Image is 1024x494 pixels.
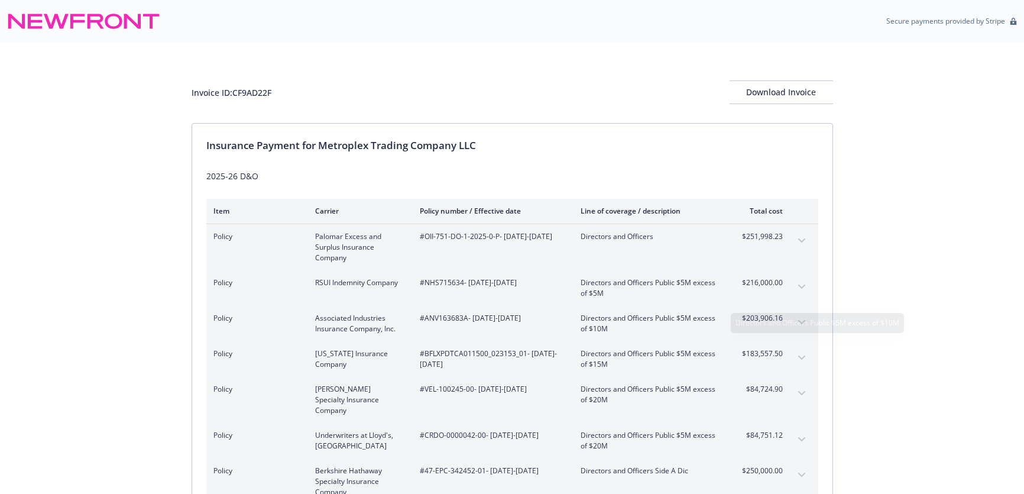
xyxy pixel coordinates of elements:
[792,231,811,250] button: expand content
[315,313,401,334] span: Associated Industries Insurance Company, Inc.
[315,430,401,451] span: Underwriters at Lloyd's, [GEOGRAPHIC_DATA]
[206,377,818,423] div: Policy[PERSON_NAME] Specialty Insurance Company#VEL-100245-00- [DATE]-[DATE]Directors and Officer...
[792,430,811,449] button: expand content
[315,231,401,263] span: Palomar Excess and Surplus Insurance Company
[213,313,296,324] span: Policy
[420,277,562,288] span: #NHS715634 - [DATE]-[DATE]
[792,277,811,296] button: expand content
[206,270,818,306] div: PolicyRSUI Indemnity Company#NHS715634- [DATE]-[DATE]Directors and Officers Public $5M excess of ...
[420,466,562,476] span: #47-EPC-342452-01 - [DATE]-[DATE]
[315,277,401,288] span: RSUI Indemnity Company
[420,231,562,242] span: #OII-751-DO-1-2025-0-P - [DATE]-[DATE]
[213,231,296,242] span: Policy
[581,231,720,242] span: Directors and Officers
[738,384,783,395] span: $84,724.90
[738,206,783,216] div: Total cost
[581,466,720,476] span: Directors and Officers Side A Dic
[581,313,720,334] span: Directors and Officers Public $5M excess of $10M
[213,430,296,441] span: Policy
[213,206,296,216] div: Item
[315,206,401,216] div: Carrier
[213,348,296,359] span: Policy
[192,86,271,99] div: Invoice ID: CF9AD22F
[792,466,811,485] button: expand content
[213,277,296,288] span: Policy
[206,423,818,459] div: PolicyUnderwriters at Lloyd's, [GEOGRAPHIC_DATA]#CRDO-0000042-00- [DATE]-[DATE]Directors and Offi...
[581,348,720,370] span: Directors and Officers Public $5M excess of $15M
[315,348,401,370] span: [US_STATE] Insurance Company
[420,348,562,370] span: #BFLXPDTCA011500_023153_01 - [DATE]-[DATE]
[581,277,720,299] span: Directors and Officers Public $5M excess of $5M
[581,384,720,405] span: Directors and Officers Public $5M excess of $20M
[738,466,783,476] span: $250,000.00
[420,430,562,441] span: #CRDO-0000042-00 - [DATE]-[DATE]
[206,224,818,270] div: PolicyPalomar Excess and Surplus Insurance Company#OII-751-DO-1-2025-0-P- [DATE]-[DATE]Directors ...
[420,313,562,324] span: #ANV163683A - [DATE]-[DATE]
[792,384,811,403] button: expand content
[581,206,720,216] div: Line of coverage / description
[886,16,1005,26] p: Secure payments provided by Stripe
[206,306,818,341] div: PolicyAssociated Industries Insurance Company, Inc.#ANV163683A- [DATE]-[DATE]Directors and Office...
[206,170,818,182] div: 2025-26 D&O
[213,466,296,476] span: Policy
[206,341,818,377] div: Policy[US_STATE] Insurance Company#BFLXPDTCA011500_023153_01- [DATE]-[DATE]Directors and Officers...
[581,430,720,451] span: Directors and Officers Public $5M excess of $20M
[213,384,296,395] span: Policy
[315,384,401,416] span: [PERSON_NAME] Specialty Insurance Company
[730,81,833,104] div: Download Invoice
[420,384,562,395] span: #VEL-100245-00 - [DATE]-[DATE]
[206,138,818,153] div: Insurance Payment for Metroplex Trading Company LLC
[730,80,833,104] button: Download Invoice
[738,231,783,242] span: $251,998.23
[738,430,783,441] span: $84,751.12
[420,206,562,216] div: Policy number / Effective date
[738,277,783,288] span: $216,000.00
